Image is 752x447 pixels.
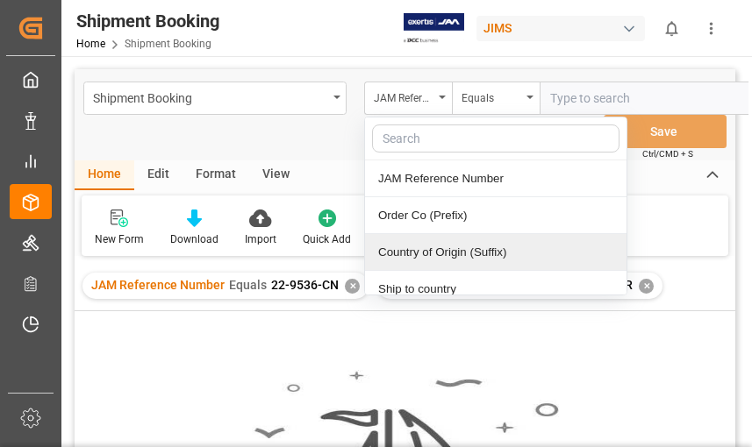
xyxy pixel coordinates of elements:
[365,234,627,271] div: Country of Origin (Suffix)
[364,82,452,115] button: close menu
[639,279,654,294] div: ✕
[229,278,267,292] span: Equals
[170,231,218,247] div: Download
[462,86,521,106] div: Equals
[249,160,303,190] div: View
[345,279,360,294] div: ✕
[365,271,627,308] div: Ship to country
[303,231,351,247] div: Quick Add
[604,115,727,148] button: Save
[183,160,249,190] div: Format
[95,231,144,247] div: New Form
[93,86,327,108] div: Shipment Booking
[476,11,652,45] button: JIMS
[642,147,693,160] span: Ctrl/CMD + S
[91,278,225,292] span: JAM Reference Number
[452,82,540,115] button: open menu
[365,197,627,234] div: Order Co (Prefix)
[404,13,464,44] img: Exertis%20JAM%20-%20Email%20Logo.jpg_1722504956.jpg
[374,86,433,106] div: JAM Reference Number
[76,38,105,50] a: Home
[691,9,731,48] button: show more
[83,82,347,115] button: open menu
[372,124,620,153] input: Search
[76,8,219,34] div: Shipment Booking
[652,9,691,48] button: show 0 new notifications
[134,160,183,190] div: Edit
[75,160,134,190] div: Home
[476,16,645,41] div: JIMS
[365,160,627,197] div: JAM Reference Number
[271,278,339,292] span: 22-9536-CN
[245,231,276,247] div: Import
